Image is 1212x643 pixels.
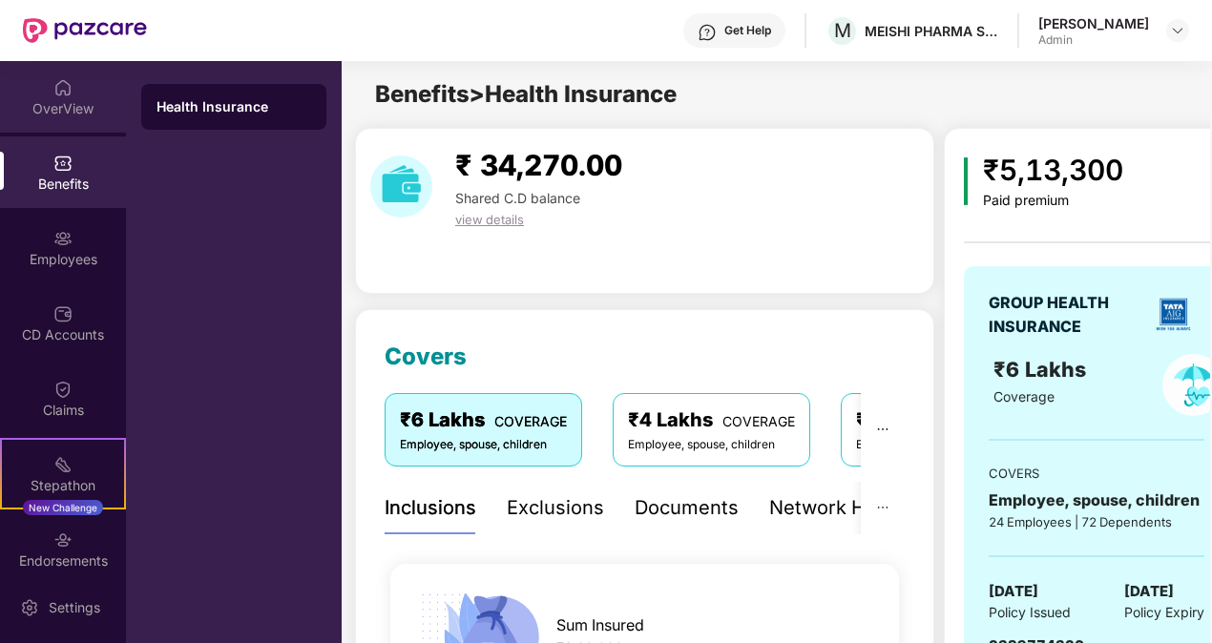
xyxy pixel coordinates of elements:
[989,488,1204,512] div: Employee, spouse, children
[23,18,147,43] img: New Pazcare Logo
[20,598,39,617] img: svg+xml;base64,PHN2ZyBpZD0iU2V0dGluZy0yMHgyMCIgeG1sbnM9Imh0dHA6Ly93d3cudzMub3JnLzIwMDAvc3ZnIiB3aW...
[628,405,795,435] div: ₹4 Lakhs
[876,423,889,436] span: ellipsis
[698,23,717,42] img: svg+xml;base64,PHN2ZyBpZD0iSGVscC0zMngzMiIgeG1sbnM9Imh0dHA6Ly93d3cudzMub3JnLzIwMDAvc3ZnIiB3aWR0aD...
[385,342,467,370] span: Covers
[385,493,476,523] div: Inclusions
[1149,290,1198,339] img: insurerLogo
[43,598,106,617] div: Settings
[53,455,73,474] img: svg+xml;base64,PHN2ZyB4bWxucz0iaHR0cDovL3d3dy53My5vcmcvMjAwMC9zdmciIHdpZHRoPSIyMSIgaGVpZ2h0PSIyMC...
[834,19,851,42] span: M
[983,148,1123,193] div: ₹5,13,300
[989,580,1038,603] span: [DATE]
[989,512,1204,531] div: 24 Employees | 72 Dependents
[628,436,795,454] div: Employee, spouse, children
[993,388,1055,404] span: Coverage
[2,476,124,495] div: Stepathon
[455,148,622,182] span: ₹ 34,270.00
[23,500,103,515] div: New Challenge
[1170,23,1185,38] img: svg+xml;base64,PHN2ZyBpZD0iRHJvcGRvd24tMzJ4MzIiIHhtbG5zPSJodHRwOi8vd3d3LnczLm9yZy8yMDAwL3N2ZyIgd2...
[400,436,567,454] div: Employee, spouse, children
[370,156,432,218] img: download
[876,501,889,514] span: ellipsis
[53,78,73,97] img: svg+xml;base64,PHN2ZyBpZD0iSG9tZSIgeG1sbnM9Imh0dHA6Ly93d3cudzMub3JnLzIwMDAvc3ZnIiB3aWR0aD0iMjAiIG...
[1124,580,1174,603] span: [DATE]
[455,190,580,206] span: Shared C.D balance
[53,229,73,248] img: svg+xml;base64,PHN2ZyBpZD0iRW1wbG95ZWVzIiB4bWxucz0iaHR0cDovL3d3dy53My5vcmcvMjAwMC9zdmciIHdpZHRoPS...
[861,393,905,466] button: ellipsis
[983,193,1123,209] div: Paid premium
[724,23,771,38] div: Get Help
[1124,602,1204,623] span: Policy Expiry
[53,154,73,173] img: svg+xml;base64,PHN2ZyBpZD0iQmVuZWZpdHMiIHhtbG5zPSJodHRwOi8vd3d3LnczLm9yZy8yMDAwL3N2ZyIgd2lkdGg9Ij...
[455,212,524,227] span: view details
[722,413,795,429] span: COVERAGE
[769,493,936,523] div: Network Hospitals
[964,157,969,205] img: icon
[400,405,567,435] div: ₹6 Lakhs
[1038,32,1149,48] div: Admin
[861,482,905,534] button: ellipsis
[507,493,604,523] div: Exclusions
[556,613,644,637] span: Sum Insured
[865,22,998,40] div: MEISHI PHARMA SERVICES PRIVATE LIMITED
[993,357,1092,382] span: ₹6 Lakhs
[635,493,739,523] div: Documents
[375,80,677,108] span: Benefits > Health Insurance
[989,291,1143,339] div: GROUP HEALTH INSURANCE
[856,405,1023,435] div: ₹5 Lakhs
[53,380,73,399] img: svg+xml;base64,PHN2ZyBpZD0iQ2xhaW0iIHhtbG5zPSJodHRwOi8vd3d3LnczLm9yZy8yMDAwL3N2ZyIgd2lkdGg9IjIwIi...
[856,436,1023,454] div: Employee, spouse, children
[989,602,1071,623] span: Policy Issued
[494,413,567,429] span: COVERAGE
[989,464,1204,483] div: COVERS
[53,304,73,323] img: svg+xml;base64,PHN2ZyBpZD0iQ0RfQWNjb3VudHMiIGRhdGEtbmFtZT0iQ0QgQWNjb3VudHMiIHhtbG5zPSJodHRwOi8vd3...
[157,97,311,116] div: Health Insurance
[1038,14,1149,32] div: [PERSON_NAME]
[53,530,73,550] img: svg+xml;base64,PHN2ZyBpZD0iRW5kb3JzZW1lbnRzIiB4bWxucz0iaHR0cDovL3d3dy53My5vcmcvMjAwMC9zdmciIHdpZH...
